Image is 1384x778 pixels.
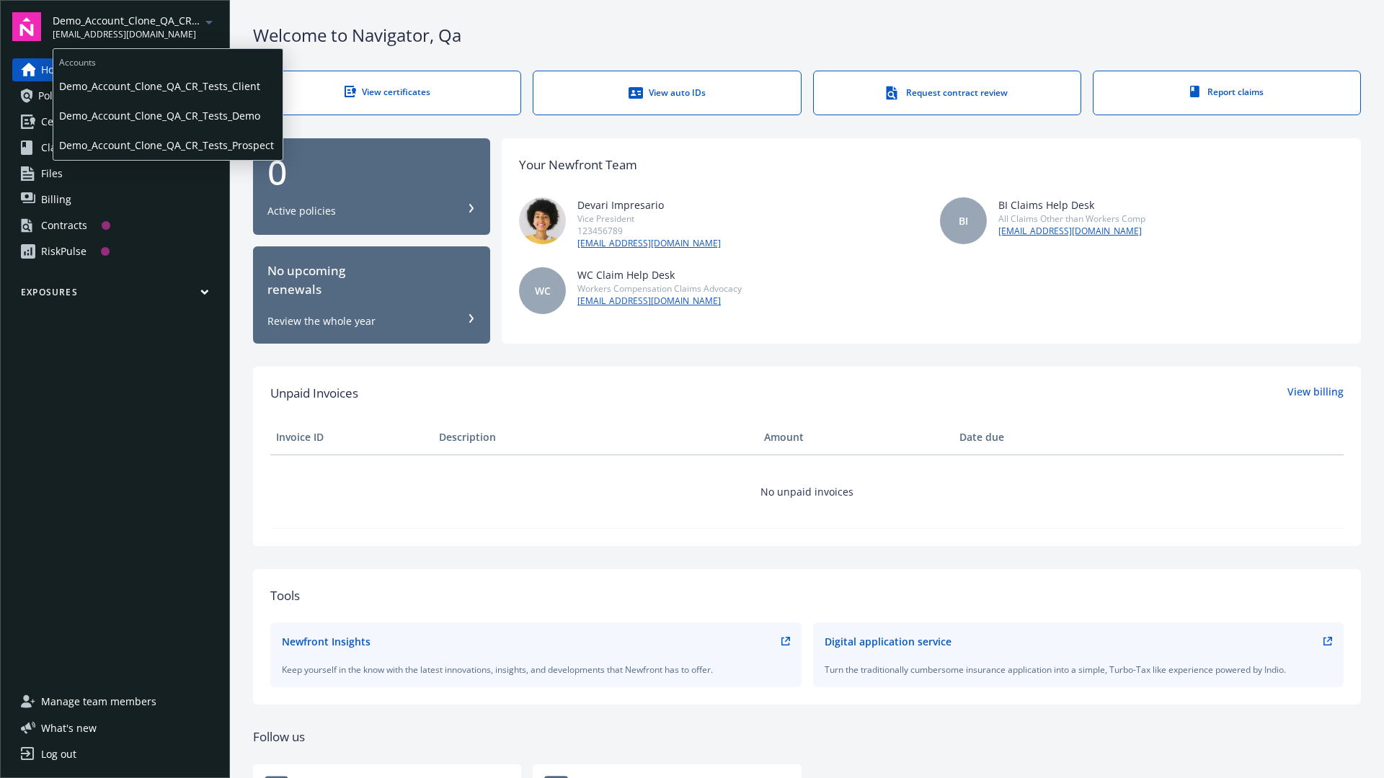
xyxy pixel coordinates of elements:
[825,663,1333,676] div: Turn the traditionally cumbersome insurance application into a simple, Turbo-Tax like experience ...
[59,101,277,130] span: Demo_Account_Clone_QA_CR_Tests_Demo
[12,162,218,185] a: Files
[267,261,476,300] div: No upcoming renewals
[41,58,69,81] span: Home
[433,420,758,455] th: Description
[53,28,200,41] span: [EMAIL_ADDRESS][DOMAIN_NAME]
[533,71,801,115] a: View auto IDs
[998,225,1145,238] a: [EMAIL_ADDRESS][DOMAIN_NAME]
[41,690,156,713] span: Manage team members
[12,58,218,81] a: Home
[998,213,1145,225] div: All Claims Other than Workers Comp
[12,188,218,211] a: Billing
[12,214,218,237] a: Contracts
[282,634,371,649] div: Newfront Insights
[12,720,120,735] button: What's new
[53,12,218,41] button: Demo_Account_Clone_QA_CR_Tests_Prospect[EMAIL_ADDRESS][DOMAIN_NAME]arrowDropDown
[577,267,742,282] div: WC Claim Help Desk
[954,420,1117,455] th: Date due
[577,295,742,308] a: [EMAIL_ADDRESS][DOMAIN_NAME]
[577,225,721,237] div: 123456789
[12,286,218,304] button: Exposures
[41,240,86,263] div: RiskPulse
[253,71,521,115] a: View certificates
[12,110,218,133] a: Certificates
[253,23,1361,48] div: Welcome to Navigator , Qa
[12,84,218,107] a: Policies
[1287,384,1344,403] a: View billing
[959,213,968,228] span: BI
[535,283,551,298] span: WC
[267,314,376,328] div: Review the whole year
[1122,86,1331,98] div: Report claims
[577,197,721,213] div: Devari Impresario
[270,586,1344,605] div: Tools
[41,720,97,735] span: What ' s new
[41,162,63,185] span: Files
[758,420,954,455] th: Amount
[12,136,218,159] a: Claims
[53,49,283,71] span: Accounts
[12,12,41,41] img: navigator-logo.svg
[41,188,71,211] span: Billing
[998,197,1145,213] div: BI Claims Help Desk
[813,71,1081,115] a: Request contract review
[562,86,771,100] div: View auto IDs
[825,634,951,649] div: Digital application service
[253,728,1361,746] div: Follow us
[282,663,790,676] div: Keep yourself in the know with the latest innovations, insights, and developments that Newfront h...
[200,13,218,30] a: arrowDropDown
[577,213,721,225] div: Vice President
[12,240,218,263] a: RiskPulse
[41,214,87,237] div: Contracts
[270,455,1344,528] td: No unpaid invoices
[59,71,277,101] span: Demo_Account_Clone_QA_CR_Tests_Client
[41,110,95,133] span: Certificates
[267,155,476,189] div: 0
[577,237,721,250] a: [EMAIL_ADDRESS][DOMAIN_NAME]
[267,204,336,218] div: Active policies
[253,138,490,236] button: 0Active policies
[59,130,277,160] span: Demo_Account_Clone_QA_CR_Tests_Prospect
[519,156,637,174] div: Your Newfront Team
[270,384,358,403] span: Unpaid Invoices
[253,246,490,344] button: No upcomingrenewalsReview the whole year
[38,84,74,107] span: Policies
[283,86,492,98] div: View certificates
[12,690,218,713] a: Manage team members
[53,13,200,28] span: Demo_Account_Clone_QA_CR_Tests_Prospect
[41,743,76,766] div: Log out
[519,197,566,244] img: photo
[577,282,742,295] div: Workers Compensation Claims Advocacy
[270,420,433,455] th: Invoice ID
[843,86,1052,100] div: Request contract review
[1093,71,1361,115] a: Report claims
[41,136,74,159] span: Claims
